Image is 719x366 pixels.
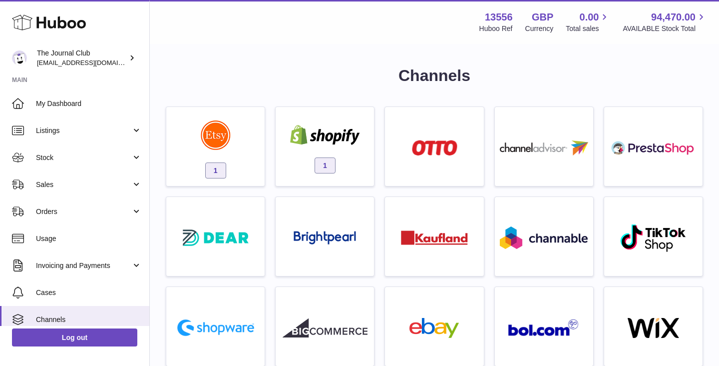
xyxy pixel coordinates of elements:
img: hello@thejournalclub.co.uk [12,50,27,65]
a: shopify 1 [281,112,369,181]
img: roseta-shopware [173,315,258,340]
img: roseta-brightpearl [294,231,356,245]
div: The Journal Club [37,48,127,67]
a: roseta-prestashop [609,112,698,181]
a: 0.00 Total sales [566,10,610,33]
span: 1 [205,162,226,178]
span: Invoicing and Payments [36,261,131,270]
img: wix [611,318,696,338]
span: 94,470.00 [651,10,696,24]
span: Channels [36,315,142,324]
span: Total sales [566,24,610,33]
a: roseta-bigcommerce [281,292,369,361]
img: roseta-channel-advisor [500,140,588,155]
span: My Dashboard [36,99,142,108]
a: 94,470.00 AVAILABLE Stock Total [623,10,707,33]
a: wix [609,292,698,361]
a: roseta-shopware [171,292,260,361]
a: roseta-dear [171,202,260,271]
a: roseta-bol [500,292,588,361]
a: roseta-channable [500,202,588,271]
img: roseta-channable [500,226,588,249]
a: roseta-otto [390,112,478,181]
span: Cases [36,288,142,297]
span: Usage [36,234,142,243]
img: shopify [283,125,367,145]
a: roseta-brightpearl [281,202,369,271]
img: roseta-bol [508,319,579,336]
img: roseta-tiktokshop [620,223,687,252]
span: AVAILABLE Stock Total [623,24,707,33]
span: Orders [36,207,131,216]
strong: 13556 [485,10,513,24]
div: Currency [525,24,554,33]
a: Log out [12,328,137,346]
img: roseta-otto [412,140,457,155]
span: Stock [36,153,131,162]
strong: GBP [532,10,553,24]
img: roseta-etsy [201,120,231,150]
a: roseta-kaufland [390,202,478,271]
img: roseta-dear [180,226,252,249]
img: roseta-kaufland [401,230,468,245]
a: ebay [390,292,478,361]
a: roseta-channel-advisor [500,112,588,181]
span: Sales [36,180,131,189]
div: Huboo Ref [479,24,513,33]
h1: Channels [166,65,703,86]
span: 0.00 [580,10,599,24]
span: Listings [36,126,131,135]
span: 1 [315,157,336,173]
a: roseta-tiktokshop [609,202,698,271]
img: ebay [392,318,477,338]
a: roseta-etsy 1 [171,112,260,181]
img: roseta-prestashop [611,138,696,158]
span: [EMAIL_ADDRESS][DOMAIN_NAME] [37,58,147,66]
img: roseta-bigcommerce [283,318,367,338]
